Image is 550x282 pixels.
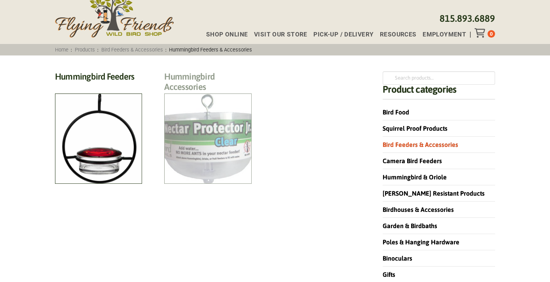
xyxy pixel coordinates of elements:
[440,13,495,24] a: 815.893.6889
[383,206,454,213] a: Birdhouses & Accessories
[474,28,487,38] div: Toggle Off Canvas Content
[380,32,416,38] span: Resources
[383,85,495,99] h4: Product categories
[164,71,251,184] a: Visit product category Hummingbird Accessories
[72,47,97,53] a: Products
[383,71,495,85] input: Search products…
[313,32,374,38] span: Pick-up / Delivery
[383,157,442,164] a: Camera Bird Feeders
[383,271,395,278] a: Gifts
[383,190,485,197] a: [PERSON_NAME] Resistant Products
[416,32,466,38] a: Employment
[374,32,416,38] a: Resources
[53,47,71,53] a: Home
[200,32,248,38] a: Shop Online
[383,109,409,116] a: Bird Food
[55,71,142,86] h2: Hummingbird Feeders
[383,125,448,132] a: Squirrel Proof Products
[383,238,459,246] a: Poles & Hanging Hardware
[490,31,493,37] span: 0
[383,141,458,148] a: Bird Feeders & Accessories
[383,173,447,181] a: Hummingbird & Oriole
[164,71,251,97] h2: Hummingbird Accessories
[248,32,307,38] a: Visit Our Store
[55,71,142,184] a: Visit product category Hummingbird Feeders
[254,32,307,38] span: Visit Our Store
[383,222,437,229] a: Garden & Birdbaths
[423,32,466,38] span: Employment
[99,47,165,53] a: Bird Feeders & Accessories
[307,32,374,38] a: Pick-up / Delivery
[53,47,255,53] span: : : :
[167,47,255,53] span: Hummingbird Feeders & Accessories
[383,255,412,262] a: Binoculars
[206,32,248,38] span: Shop Online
